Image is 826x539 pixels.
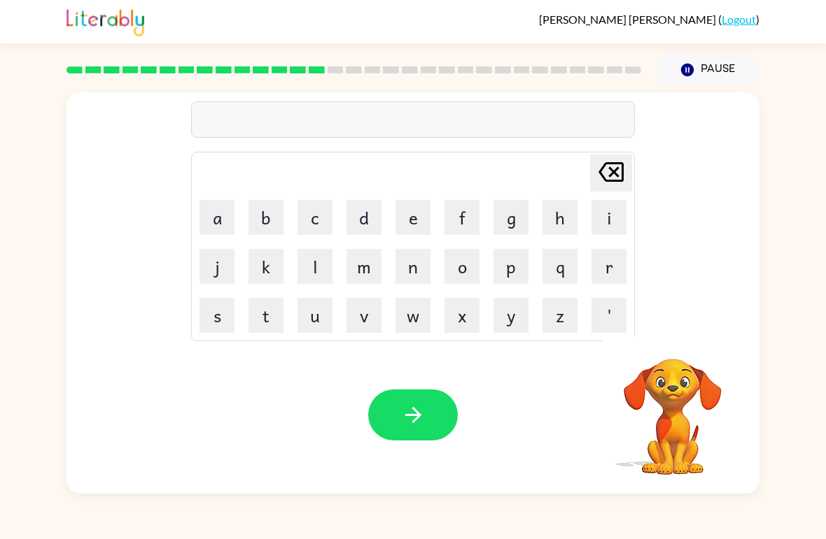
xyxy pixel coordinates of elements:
[444,249,479,284] button: o
[539,13,759,26] div: ( )
[539,13,718,26] span: [PERSON_NAME] [PERSON_NAME]
[346,298,381,333] button: v
[591,200,626,235] button: i
[199,298,234,333] button: s
[493,200,528,235] button: g
[297,249,332,284] button: l
[444,298,479,333] button: x
[493,298,528,333] button: y
[346,200,381,235] button: d
[658,54,759,86] button: Pause
[591,298,626,333] button: '
[542,298,577,333] button: z
[444,200,479,235] button: f
[297,298,332,333] button: u
[66,6,144,36] img: Literably
[199,249,234,284] button: j
[395,249,430,284] button: n
[199,200,234,235] button: a
[603,337,743,477] video: Your browser must support playing .mp4 files to use Literably. Please try using another browser.
[591,249,626,284] button: r
[297,200,332,235] button: c
[722,13,756,26] a: Logout
[542,249,577,284] button: q
[542,200,577,235] button: h
[248,249,283,284] button: k
[248,298,283,333] button: t
[346,249,381,284] button: m
[493,249,528,284] button: p
[248,200,283,235] button: b
[395,200,430,235] button: e
[395,298,430,333] button: w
